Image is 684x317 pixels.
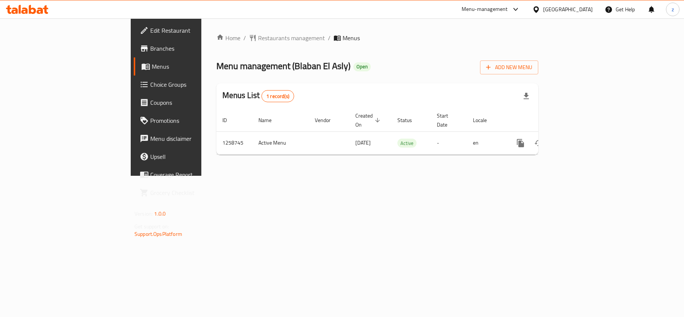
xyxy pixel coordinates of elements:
[216,33,538,42] nav: breadcrumb
[353,62,371,71] div: Open
[134,112,245,130] a: Promotions
[134,94,245,112] a: Coupons
[530,134,548,152] button: Change Status
[134,39,245,57] a: Branches
[154,209,166,219] span: 1.0.0
[252,131,309,154] td: Active Menu
[480,60,538,74] button: Add New Menu
[134,184,245,202] a: Grocery Checklist
[150,188,239,197] span: Grocery Checklist
[134,130,245,148] a: Menu disclaimer
[152,62,239,71] span: Menus
[216,109,590,155] table: enhanced table
[397,139,417,148] span: Active
[134,209,153,219] span: Version:
[462,5,508,14] div: Menu-management
[258,33,325,42] span: Restaurants management
[328,33,331,42] li: /
[262,93,294,100] span: 1 record(s)
[506,109,590,132] th: Actions
[134,148,245,166] a: Upsell
[222,90,294,102] h2: Menus List
[134,57,245,75] a: Menus
[315,116,340,125] span: Vendor
[486,63,532,72] span: Add New Menu
[473,116,497,125] span: Locale
[437,111,458,129] span: Start Date
[134,21,245,39] a: Edit Restaurant
[355,111,382,129] span: Created On
[249,33,325,42] a: Restaurants management
[353,63,371,70] span: Open
[261,90,294,102] div: Total records count
[355,138,371,148] span: [DATE]
[672,5,674,14] span: z
[150,170,239,179] span: Coverage Report
[397,116,422,125] span: Status
[543,5,593,14] div: [GEOGRAPHIC_DATA]
[134,229,182,239] a: Support.OpsPlatform
[258,116,281,125] span: Name
[150,98,239,107] span: Coupons
[517,87,535,105] div: Export file
[150,80,239,89] span: Choice Groups
[467,131,506,154] td: en
[150,44,239,53] span: Branches
[222,116,237,125] span: ID
[134,75,245,94] a: Choice Groups
[150,152,239,161] span: Upsell
[150,26,239,35] span: Edit Restaurant
[150,116,239,125] span: Promotions
[216,57,350,74] span: Menu management ( Blaban El Asly )
[343,33,360,42] span: Menus
[150,134,239,143] span: Menu disclaimer
[134,166,245,184] a: Coverage Report
[134,222,169,231] span: Get support on:
[512,134,530,152] button: more
[431,131,467,154] td: -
